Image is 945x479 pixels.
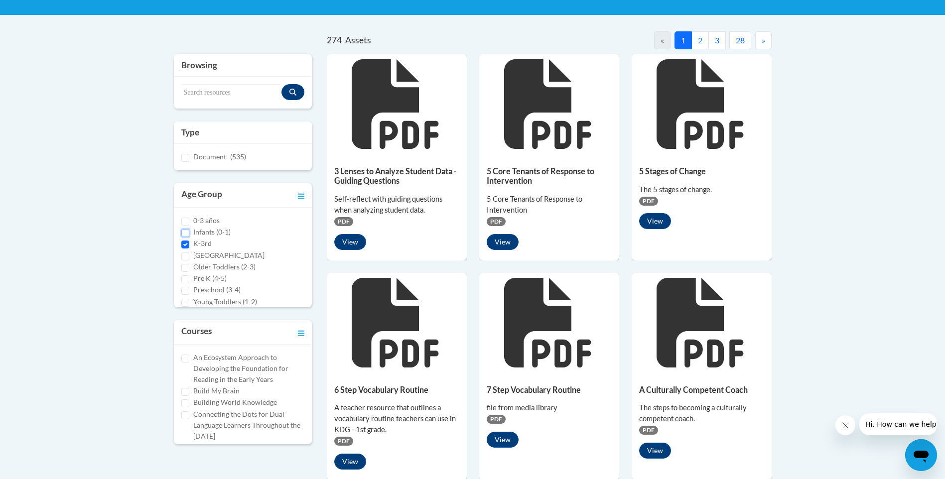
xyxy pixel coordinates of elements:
span: PDF [334,217,353,226]
button: View [639,213,671,229]
div: The 5 stages of change. [639,184,764,195]
label: 0-3 años [193,215,220,226]
label: Preschool (3-4) [193,284,241,295]
span: Assets [345,35,371,45]
button: View [487,432,519,448]
iframe: Close message [835,415,855,435]
button: Next [755,31,772,49]
span: » [762,35,765,45]
a: Toggle collapse [298,325,304,339]
h3: Type [181,126,305,138]
iframe: Button to launch messaging window [905,439,937,471]
button: View [639,443,671,459]
input: Search resources [181,84,282,101]
div: A teacher resource that outlines a vocabulary routine teachers can use in KDG - 1st grade. [334,402,459,435]
h3: Age Group [181,188,222,202]
div: 5 Core Tenants of Response to Intervention [487,194,612,216]
button: 2 [691,31,709,49]
h3: Browsing [181,59,305,71]
h5: 3 Lenses to Analyze Student Data - Guiding Questions [334,166,459,186]
button: View [334,234,366,250]
div: Self-reflect with guiding questions when analyzing student data. [334,194,459,216]
div: file from media library [487,402,612,413]
button: View [334,454,366,470]
button: 3 [708,31,726,49]
label: Older Toddlers (2-3) [193,261,256,272]
span: PDF [639,426,658,435]
label: Cox Campus Structured Literacy Certificate Exam [193,442,305,464]
button: 28 [729,31,751,49]
nav: Pagination Navigation [549,31,771,49]
button: View [487,234,519,250]
a: Toggle collapse [298,188,304,202]
label: Young Toddlers (1-2) [193,296,257,307]
h5: 6 Step Vocabulary Routine [334,385,459,394]
label: Build My Brain [193,385,240,396]
h3: Courses [181,325,212,339]
span: PDF [487,415,506,424]
label: Pre K (4-5) [193,273,227,284]
label: Infants (0-1) [193,227,231,238]
span: 274 [327,35,342,45]
span: (535) [230,152,246,161]
iframe: Message from company [859,413,937,435]
span: Hi. How can we help? [6,7,81,15]
label: K-3rd [193,238,212,249]
span: PDF [639,197,658,206]
h5: A Culturally Competent Coach [639,385,764,394]
label: [GEOGRAPHIC_DATA] [193,250,265,261]
label: An Ecosystem Approach to Developing the Foundation for Reading in the Early Years [193,352,305,385]
h5: 7 Step Vocabulary Routine [487,385,612,394]
span: PDF [487,217,506,226]
label: Building World Knowledge [193,397,277,408]
button: Search resources [281,84,304,100]
div: The steps to becoming a culturally competent coach. [639,402,764,424]
h5: 5 Stages of Change [639,166,764,176]
span: Document [193,152,226,161]
span: PDF [334,437,353,446]
label: Connecting the Dots for Dual Language Learners Throughout the [DATE] [193,409,305,442]
button: 1 [675,31,692,49]
h5: 5 Core Tenants of Response to Intervention [487,166,612,186]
